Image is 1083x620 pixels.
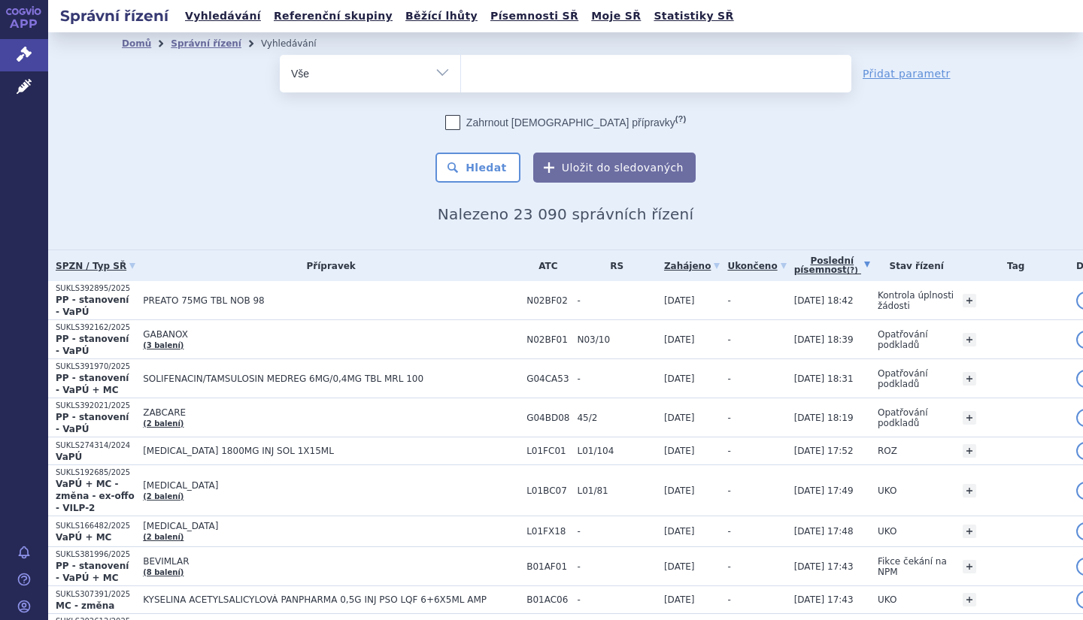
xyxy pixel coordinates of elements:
strong: PP - stanovení - VaPÚ + MC [56,373,129,395]
button: Hledat [435,153,520,183]
span: N02BF01 [526,334,569,345]
a: + [963,294,976,307]
span: G04BD08 [526,413,569,423]
span: Nalezeno 23 090 správních řízení [438,205,693,223]
span: - [727,561,730,572]
strong: MC - změna [56,600,114,611]
label: Zahrnout [DEMOGRAPHIC_DATA] přípravky [445,115,686,130]
a: + [963,444,976,458]
a: + [963,484,976,498]
p: SUKLS392021/2025 [56,401,135,411]
abbr: (?) [847,266,858,275]
span: - [727,413,730,423]
span: Fikce čekání na NPM [878,556,947,577]
span: [DATE] [664,561,695,572]
span: 45/2 [577,413,656,423]
strong: VaPÚ [56,452,82,462]
span: - [727,334,730,345]
span: [DATE] [664,485,695,496]
strong: VaPÚ + MC - změna - ex-offo - VILP-2 [56,479,135,513]
span: KYSELINA ACETYLSALICYLOVÁ PANPHARMA 0,5G INJ PSO LQF 6+6X5ML AMP [143,594,519,605]
span: - [727,374,730,384]
span: ROZ [878,446,897,456]
span: - [577,561,656,572]
span: Kontrola úplnosti žádosti [878,290,954,311]
span: [DATE] [664,446,695,456]
a: SPZN / Typ SŘ [56,256,135,277]
span: - [727,485,730,496]
p: SUKLS192685/2025 [56,467,135,478]
span: SOLIFENACIN/TAMSULOSIN MEDREG 6MG/0,4MG TBL MRL 100 [143,374,519,384]
strong: PP - stanovení - VaPÚ [56,295,129,317]
span: B01AC06 [526,594,569,605]
span: Opatřování podkladů [878,368,928,389]
span: UKO [878,485,896,496]
span: [DATE] 18:31 [794,374,854,384]
span: UKO [878,594,896,605]
span: L01/104 [577,446,656,456]
strong: VaPÚ + MC [56,532,111,543]
span: N03/10 [577,334,656,345]
span: - [727,295,730,306]
span: [DATE] [664,295,695,306]
span: [DATE] 18:39 [794,334,854,345]
span: L01FX18 [526,526,569,537]
span: [DATE] 17:43 [794,561,854,572]
strong: PP - stanovení - VaPÚ [56,412,129,434]
span: Opatřování podkladů [878,329,928,350]
a: Ukončeno [727,256,786,277]
button: Uložit do sledovaných [533,153,696,183]
span: - [727,446,730,456]
span: N02BF02 [526,295,569,306]
a: Moje SŘ [587,6,645,26]
a: (2 balení) [143,533,184,541]
span: L01FC01 [526,446,569,456]
th: Přípravek [135,250,519,281]
span: - [727,526,730,537]
span: GABANOX [143,329,519,340]
span: [MEDICAL_DATA] 1800MG INJ SOL 1X15ML [143,446,519,456]
p: SUKLS391970/2025 [56,361,135,372]
th: Tag [955,250,1069,281]
span: - [577,374,656,384]
span: [MEDICAL_DATA] [143,521,519,531]
a: Domů [122,38,151,49]
p: SUKLS274314/2024 [56,440,135,451]
a: (2 balení) [143,492,184,501]
p: SUKLS166482/2025 [56,521,135,531]
a: (8 balení) [143,568,184,576]
span: - [727,594,730,605]
a: + [963,333,976,346]
h2: Správní řízení [48,5,180,26]
a: Zahájeno [664,256,720,277]
a: Statistiky SŘ [649,6,738,26]
span: - [577,295,656,306]
span: PREATO 75MG TBL NOB 98 [143,295,519,306]
span: - [577,526,656,537]
a: (2 balení) [143,419,184,428]
abbr: (?) [675,114,686,124]
strong: PP - stanovení - VaPÚ + MC [56,561,129,583]
span: ZABCARE [143,407,519,418]
span: [DATE] 17:48 [794,526,854,537]
span: [DATE] [664,374,695,384]
span: [DATE] [664,413,695,423]
span: [DATE] [664,594,695,605]
th: Stav řízení [870,250,955,281]
span: UKO [878,526,896,537]
span: [DATE] [664,526,695,537]
span: BEVIMLAR [143,556,519,567]
a: (3 balení) [143,341,184,349]
span: [DATE] 17:43 [794,594,854,605]
span: [DATE] 18:42 [794,295,854,306]
span: L01BC07 [526,485,569,496]
span: G04CA53 [526,374,569,384]
span: [DATE] [664,334,695,345]
a: Vyhledávání [180,6,265,26]
a: + [963,593,976,606]
a: Běžící lhůty [401,6,482,26]
strong: PP - stanovení - VaPÚ [56,334,129,356]
span: [DATE] 17:49 [794,485,854,496]
span: [MEDICAL_DATA] [143,480,519,491]
th: ATC [519,250,569,281]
